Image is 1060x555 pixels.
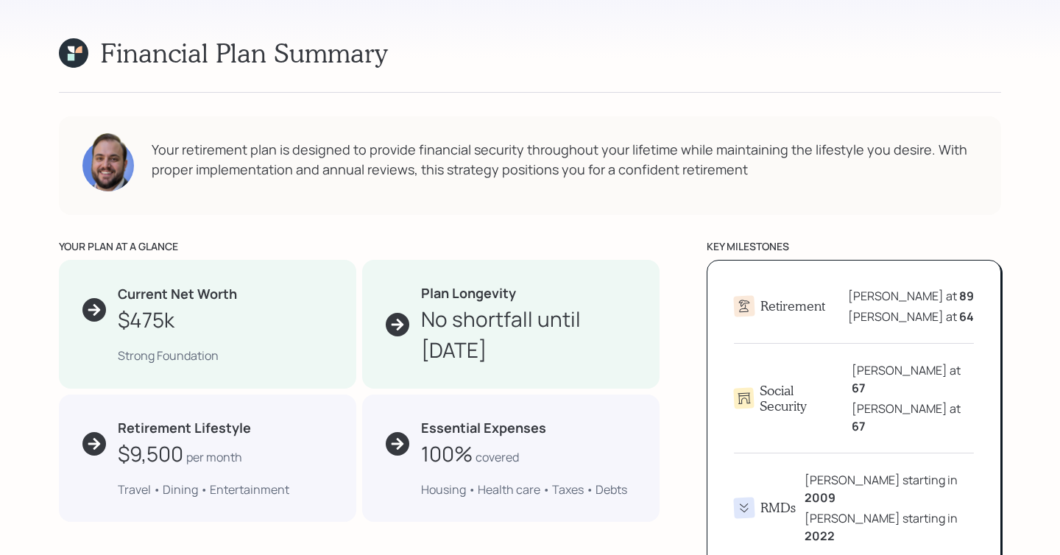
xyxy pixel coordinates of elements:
h4: Retirement [760,298,825,314]
b: 67 [852,418,866,434]
div: Housing • Health care • Taxes • Debts [421,481,636,498]
div: $475k [118,304,174,335]
div: [PERSON_NAME] at [852,400,974,435]
div: No shortfall until [DATE] [421,303,636,365]
b: 89 [959,288,974,304]
div: Travel • Dining • Entertainment [118,481,333,498]
div: $9,500 [118,438,183,469]
h4: Social Security [760,383,842,414]
div: your plan at a glance [59,238,660,254]
b: 64 [959,308,974,325]
div: [PERSON_NAME] at [852,361,974,397]
b: 2022 [805,528,835,544]
img: james-distasi-headshot.png [82,132,134,191]
div: per month [186,448,242,466]
div: [PERSON_NAME] starting in [805,471,974,506]
b: Essential Expenses [421,419,546,436]
div: Strong Foundation [118,347,333,364]
b: 2009 [805,489,835,506]
h4: RMDs [760,500,796,516]
h1: Financial Plan Summary [100,37,387,68]
div: [PERSON_NAME] at [848,287,974,305]
b: Retirement Lifestyle [118,419,251,436]
div: [PERSON_NAME] starting in [805,509,974,545]
div: [PERSON_NAME] at [848,308,974,325]
div: key milestones [707,238,1001,254]
b: Plan Longevity [421,284,516,302]
div: covered [476,448,519,466]
div: 100% [421,438,473,469]
div: Your retirement plan is designed to provide financial security throughout your lifetime while mai... [152,140,978,180]
b: Current Net Worth [118,285,237,303]
b: 67 [852,380,866,396]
